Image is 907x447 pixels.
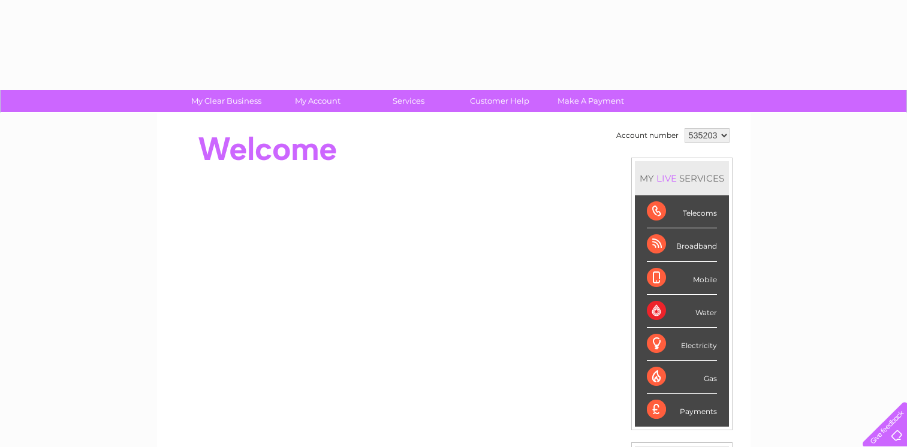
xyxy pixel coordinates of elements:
[647,195,717,228] div: Telecoms
[647,228,717,261] div: Broadband
[613,125,682,146] td: Account number
[177,90,276,112] a: My Clear Business
[647,262,717,295] div: Mobile
[359,90,458,112] a: Services
[647,328,717,361] div: Electricity
[635,161,729,195] div: MY SERVICES
[654,173,679,184] div: LIVE
[647,361,717,394] div: Gas
[647,295,717,328] div: Water
[450,90,549,112] a: Customer Help
[647,394,717,426] div: Payments
[268,90,367,112] a: My Account
[541,90,640,112] a: Make A Payment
